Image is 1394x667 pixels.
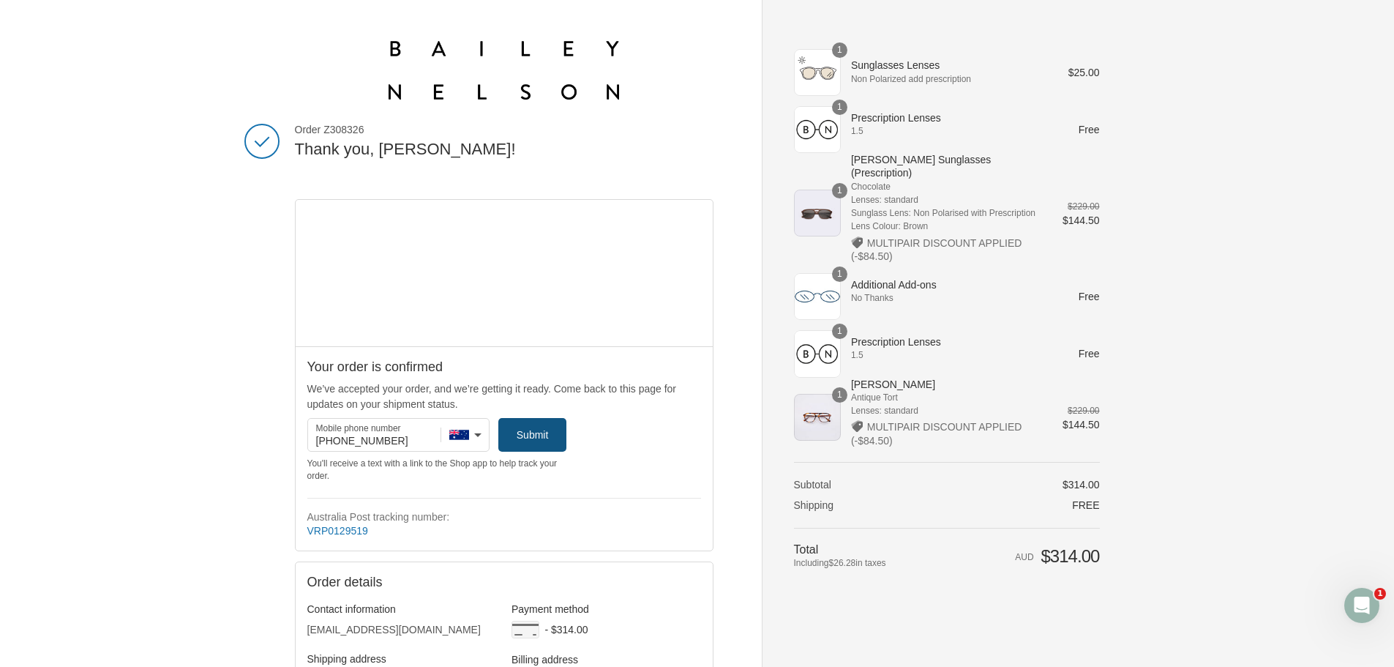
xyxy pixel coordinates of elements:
[832,387,847,403] span: 1
[794,106,841,153] img: Prescription Lenses - 1.5
[851,153,1042,179] span: [PERSON_NAME] Sunglasses (Prescription)
[851,404,1042,417] span: Lenses: standard
[307,359,701,376] h2: Your order is confirmed
[851,291,1042,305] span: No Thanks
[794,543,819,556] span: Total
[511,603,701,616] h3: Payment method
[851,124,1042,138] span: 1.5
[1344,588,1379,623] iframe: Intercom live chat
[851,237,1022,262] span: MULTIPAIR DISCOUNT APPLIED (-$84.50)
[517,429,549,441] span: Submit
[1068,406,1099,416] del: $229.00
[851,378,1042,391] span: [PERSON_NAME]
[794,499,834,511] span: Shipping
[832,324,847,339] span: 1
[851,206,1042,220] span: Sunglass Lens: Non Polarised with Prescription
[832,42,847,58] span: 1
[851,180,1042,193] span: Chocolate
[1063,479,1100,491] span: $314.00
[307,603,497,616] h3: Contact information
[296,200,713,346] div: Google map displaying pin point of shipping address: Emerald Beach, New South Wales
[1015,552,1033,562] span: AUD
[1068,201,1099,212] del: $229.00
[307,652,497,666] h3: Shipping address
[1374,588,1386,600] span: 1
[829,558,856,568] span: $26.28
[307,458,567,481] div: You'll receive a text with a link to the Shop app to help track your order.
[794,190,841,236] img: Bessie II Sunglasses (Prescription) - Chocolate
[794,394,841,441] img: Bessie II - Antique Tort
[1079,291,1100,302] span: Free
[1072,499,1099,511] span: Free
[851,391,1042,404] span: Antique Tort
[851,421,1022,446] span: MULTIPAIR DISCOUNT APPLIED (-$84.50)
[851,220,1042,233] span: Lens Colour: Brown
[498,418,566,452] button: Submit
[295,139,713,160] h2: Thank you, [PERSON_NAME]!
[851,349,1042,362] span: 1.5
[851,335,1042,349] span: Prescription Lenses
[832,183,847,198] span: 1
[307,381,701,412] p: We’ve accepted your order, and we’re getting it ready. Come back to this page for updates on your...
[851,111,1042,124] span: Prescription Lenses
[1068,67,1100,78] span: $25.00
[851,72,1042,86] span: Non Polarized add prescription
[794,330,841,377] img: Prescription Lenses - 1.5
[851,193,1042,206] span: Lenses: standard
[307,418,490,452] input: Mobile phone number
[296,200,713,346] iframe: Google map displaying pin point of shipping address: Emerald Beach, New South Wales
[851,278,1042,291] span: Additional Add-ons
[1063,419,1100,431] span: $144.50
[794,556,941,570] span: Including in taxes
[307,525,368,537] a: VRP0129519
[1079,124,1100,135] span: Free
[307,624,481,636] bdo: [EMAIL_ADDRESS][DOMAIN_NAME]
[295,123,713,136] span: Order Z308326
[794,273,841,320] img: Additional Add-ons - No Thanks
[1079,348,1100,359] span: Free
[389,41,619,100] img: Bailey Nelson Australia
[832,267,847,282] span: 1
[1063,215,1100,226] span: $144.50
[794,478,941,491] th: Subtotal
[794,49,841,96] img: Sunglasses Lenses - Non Polarized add prescription
[544,624,588,636] span: - $314.00
[851,59,1042,72] span: Sunglasses Lenses
[511,653,701,666] h3: Billing address
[832,100,847,115] span: 1
[1041,546,1099,566] span: $314.00
[307,574,701,591] h2: Order details
[307,511,450,523] strong: Australia Post tracking number:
